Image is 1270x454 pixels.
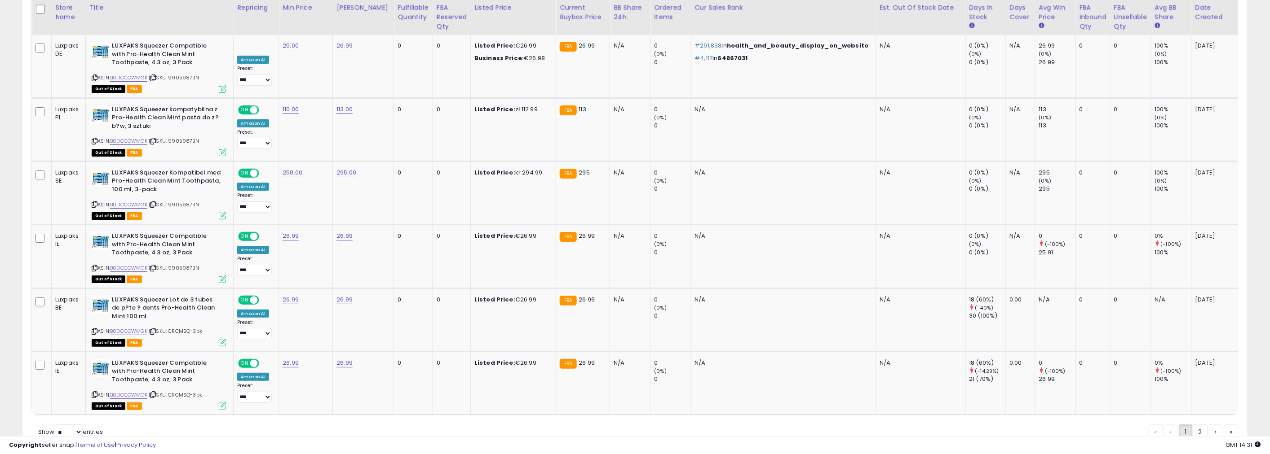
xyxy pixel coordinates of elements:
div: N/A [614,105,643,113]
div: 0 [1114,296,1144,304]
div: 0 (0%) [969,169,1006,177]
div: seller snap | | [9,441,156,450]
small: (-100%) [1045,240,1066,248]
div: 0 [1080,42,1103,50]
div: Preset: [237,192,272,213]
div: N/A [614,169,643,177]
span: ON [239,106,251,113]
a: B0DCCCWMGK [110,264,147,272]
div: [DATE] [1195,105,1231,113]
span: | SKU: CRCMSQ-3pk [149,391,202,398]
div: Avg Win Price [1039,3,1072,22]
div: 100% [1155,105,1191,113]
b: Listed Price: [474,231,515,240]
a: 26.99 [283,295,299,304]
div: N/A [1010,105,1028,113]
div: 0 [1080,296,1103,304]
span: | SKU: 9905987BN [149,74,199,81]
span: | SKU: CRCMSQ-3pk [149,327,202,335]
small: (0%) [969,177,982,184]
div: Preset: [237,129,272,149]
a: 26.99 [336,231,353,240]
div: 0 [437,296,464,304]
div: 0 [654,359,690,367]
div: 0 [398,169,426,177]
a: B0DCCCWMGK [110,74,147,82]
a: 1 [1179,424,1193,440]
b: Listed Price: [474,168,515,177]
div: 100% [1155,122,1191,130]
div: Current Buybox Price [560,3,606,22]
small: (-14.29%) [975,367,999,375]
small: (0%) [1039,177,1052,184]
small: (0%) [654,304,667,311]
div: 100% [1155,58,1191,66]
small: FBA [560,42,576,52]
div: Luxpaks IE [55,232,79,248]
span: | SKU: 9905987BN [149,264,199,271]
div: Luxpaks SE [55,169,79,185]
div: ASIN: [92,105,226,155]
div: 100% [1155,42,1191,50]
div: N/A [1155,296,1185,304]
small: FBA [560,296,576,306]
div: N/A [614,359,643,367]
span: FBA [127,212,142,220]
div: ASIN: [92,359,226,409]
div: 30 (100%) [969,312,1006,320]
small: FBA [560,359,576,369]
small: (0%) [654,177,667,184]
small: (0%) [654,240,667,248]
b: Listed Price: [474,41,515,50]
span: FBA [127,149,142,157]
b: Business Price: [474,54,524,62]
b: Listed Price: [474,358,515,367]
p: N/A [880,359,959,367]
span: ON [239,233,251,240]
a: 110.00 [283,105,299,114]
a: 295.00 [336,168,356,177]
div: ASIN: [92,42,226,92]
small: (0%) [969,114,982,121]
div: 0 [437,169,464,177]
img: 51-DsEirBML._SL40_.jpg [92,105,110,123]
div: 0% [1155,359,1191,367]
div: N/A [695,105,869,113]
p: in [695,54,869,62]
div: 0 [654,169,690,177]
a: 26.99 [336,358,353,367]
img: 51-DsEirBML._SL40_.jpg [92,169,110,187]
a: 26.99 [283,231,299,240]
b: LUXPAKS Squeezer kompatybilna z Pro-Health Clean Mint pasta do z?b?w, 3 sztuki [112,105,221,133]
div: zł 112.99 [474,105,549,113]
div: Avg BB Share [1155,3,1188,22]
a: B0DCCCWMGK [110,391,147,399]
span: ON [239,169,251,177]
p: N/A [880,105,959,113]
div: [DATE] [1195,232,1231,240]
p: N/A [880,169,959,177]
small: Avg BB Share. [1155,22,1160,30]
span: 26.99 [579,41,595,50]
div: 0 (0%) [969,122,1006,130]
div: ASIN: [92,296,226,345]
div: 25.91 [1039,249,1075,257]
a: Privacy Policy [116,441,156,449]
div: €26.99 [474,232,549,240]
div: Amazon AI [237,373,269,381]
a: B0DCCCWMGK [110,137,147,145]
div: 0 [1039,359,1075,367]
div: 0 [437,232,464,240]
p: N/A [880,42,959,50]
div: 0 (0%) [969,42,1006,50]
div: ASIN: [92,232,226,282]
div: 0 [437,105,464,113]
div: Luxpaks BE [55,296,79,312]
div: Preset: [237,256,272,276]
a: 113.00 [336,105,353,114]
span: health_and_beauty_display_on_website [727,41,868,50]
div: Luxpaks IE [55,359,79,375]
b: LUXPAKS Squeezer Kompatibel med Pro-Health Clean Mint Toothpasta, 100 ml, 3-pack [112,169,221,196]
span: Show: entries [38,428,103,436]
span: FBA [127,275,142,283]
